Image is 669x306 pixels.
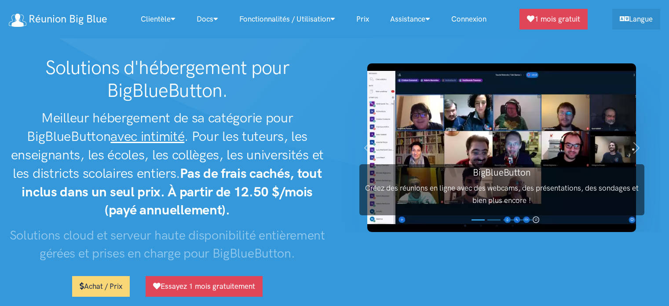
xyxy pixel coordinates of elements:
u: avec intimité [110,128,184,144]
a: Connexion [441,10,497,29]
a: Langue [612,9,660,29]
a: Clientèle [130,10,186,29]
h3: BigBlueButton [359,166,644,179]
a: Fonctionnalités / utilisation [229,10,346,29]
h2: Meilleur hébergement de sa catégorie pour BigBlueButton . Pour les tuteurs, les enseignants, les ... [9,109,326,219]
img: Capture d'écran BigBlueButton [367,63,636,232]
a: Prix [346,10,380,29]
a: Docs [186,10,229,29]
h3: Solutions cloud et serveur haute disponibilité entièrement gérées et prises en charge pour BigBlu... [9,226,326,262]
a: Essayez 1 mois gratuitement [146,276,263,297]
strong: Pas de frais cachés, tout inclus dans un seul prix. À partir de 12.50 $/mois (payé annuellement). [22,165,322,218]
a: Achat / Prix [72,276,130,297]
h1: Solutions d'hébergement pour BigBlueButton. [9,56,326,102]
a: Réunion Big Blue [9,10,107,29]
a: 1 mois gratuit [519,9,588,29]
img: logo [9,14,26,27]
p: Créez des réunions en ligne avec des webcams, des présentations, des sondages et bien plus encore ! [359,182,644,206]
a: Assistance [380,10,441,29]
